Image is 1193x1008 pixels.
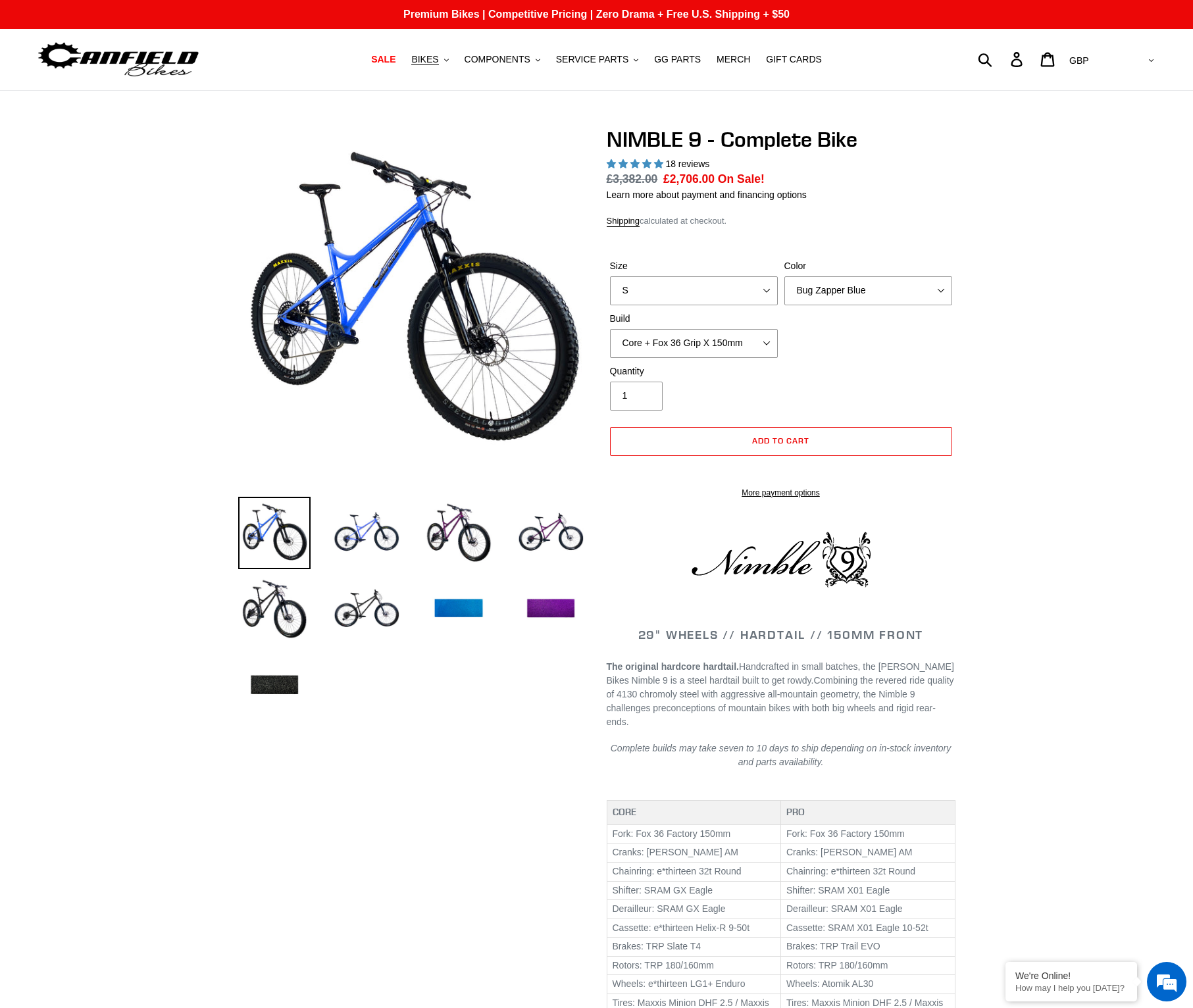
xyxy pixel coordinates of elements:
span: 18 reviews [665,159,709,169]
td: Chainring: e*thirteen 32t Round [607,862,781,881]
img: Load image into Gallery viewer, NIMBLE 9 - Complete Bike [330,497,403,569]
label: Quantity [610,365,778,378]
td: Brakes: TRP Slate T4 [607,938,781,957]
td: Chainring: e*thirteen 32t Round [781,862,955,881]
button: Add to cart [610,427,952,456]
td: Rotors: TRP 180/160mm [781,956,955,975]
p: How may I help you today? [1015,983,1127,993]
td: Wheels: e*thirteen LG1+ Enduro [607,975,781,994]
td: Cassette: e*thirteen Helix-R 9-50t [607,919,781,938]
span: SERVICE PARTS [556,54,628,65]
img: Load image into Gallery viewer, NIMBLE 9 - Complete Bike [238,649,311,722]
div: We're Online! [1015,970,1127,981]
td: Cranks: [PERSON_NAME] AM [781,844,955,863]
td: Fork: Fox 36 Factory 150mm [781,824,955,844]
input: Search [985,45,1019,74]
img: Load image into Gallery viewer, NIMBLE 9 - Complete Bike [422,573,495,645]
button: COMPONENTS [458,51,547,68]
img: Load image into Gallery viewer, NIMBLE 9 - Complete Bike [422,497,495,569]
img: Load image into Gallery viewer, NIMBLE 9 - Complete Bike [515,497,587,569]
td: Rotors: TRP 180/160mm [607,956,781,975]
a: GG PARTS [647,51,707,68]
a: Learn more about payment and financing options [607,189,807,200]
span: £2,706.00 [663,172,715,186]
td: Derailleur: SRAM GX Eagle [607,900,781,919]
span: SALE [371,54,395,65]
td: Shifter: SRAM GX Eagle [607,881,781,900]
td: Cranks: [PERSON_NAME] AM [607,844,781,863]
a: More payment options [610,487,952,499]
span: BIKES [411,54,438,65]
label: Color [784,259,952,273]
td: Brakes: TRP Trail EVO [781,938,955,957]
label: Build [610,312,778,326]
span: MERCH [717,54,750,65]
th: CORE [607,801,781,825]
button: SERVICE PARTS [549,51,645,68]
img: Load image into Gallery viewer, NIMBLE 9 - Complete Bike [238,573,311,645]
span: GIFT CARDS [766,54,822,65]
div: calculated at checkout. [607,214,955,228]
span: 29" WHEELS // HARDTAIL // 150MM FRONT [638,627,924,642]
a: GIFT CARDS [759,51,828,68]
img: Load image into Gallery viewer, NIMBLE 9 - Complete Bike [238,497,311,569]
span: 4.89 stars [607,159,666,169]
a: SALE [365,51,402,68]
label: Size [610,259,778,273]
h1: NIMBLE 9 - Complete Bike [607,127,955,152]
strong: The original hardcore hardtail. [607,661,739,672]
span: On Sale! [718,170,765,188]
td: Wheels: Atomik AL30 [781,975,955,994]
em: Complete builds may take seven to 10 days to ship depending on in-stock inventory and parts avail... [611,743,952,767]
s: £3,382.00 [607,172,658,186]
button: BIKES [405,51,455,68]
img: Load image into Gallery viewer, NIMBLE 9 - Complete Bike [515,573,587,645]
a: Shipping [607,216,640,227]
span: Handcrafted in small batches, the [PERSON_NAME] Bikes Nimble 9 is a steel hardtail built to get r... [607,661,954,686]
img: Load image into Gallery viewer, NIMBLE 9 - Complete Bike [330,573,403,645]
td: Derailleur: SRAM X01 Eagle [781,900,955,919]
span: GG PARTS [654,54,701,65]
img: Canfield Bikes [36,39,201,80]
td: Cassette: SRAM X01 Eagle 10-52t [781,919,955,938]
a: MERCH [710,51,757,68]
th: PRO [781,801,955,825]
span: COMPONENTS [465,54,530,65]
td: Shifter: SRAM X01 Eagle [781,881,955,900]
td: Fork: Fox 36 Factory 150mm [607,824,781,844]
span: Add to cart [752,436,809,445]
